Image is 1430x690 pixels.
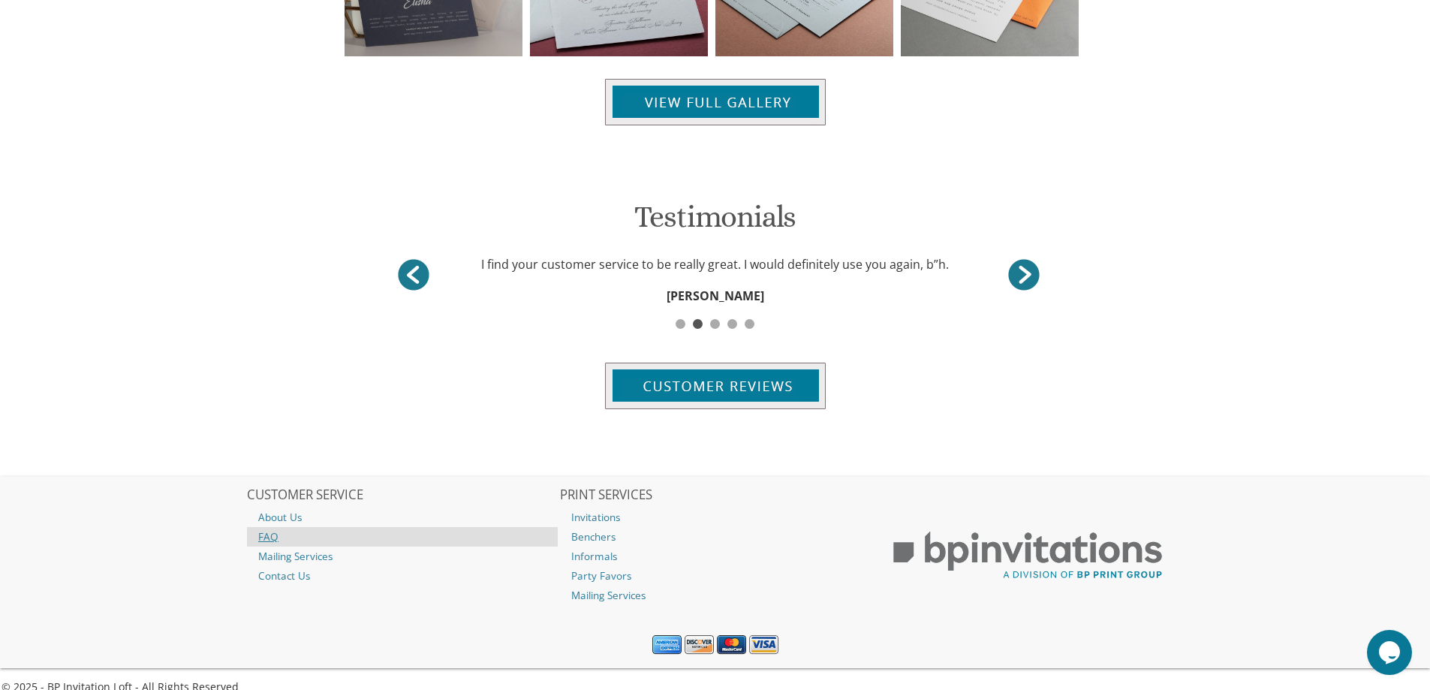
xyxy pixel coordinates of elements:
[706,308,724,322] a: 3
[676,319,685,329] span: 1
[387,200,1043,245] h1: Testimonials
[741,308,758,322] a: 5
[560,566,871,586] a: Party Favors
[560,527,871,547] a: Benchers
[872,518,1183,593] img: BP Print Group
[560,547,871,566] a: Informals
[693,319,703,329] span: 2
[560,508,871,527] a: Invitations
[247,547,558,566] a: Mailing Services
[1367,630,1415,675] iframe: chat widget
[387,284,1043,308] div: [PERSON_NAME]
[247,508,558,527] a: About Us
[1005,256,1043,294] a: <
[560,586,871,605] a: Mailing Services
[652,635,682,655] img: American Express
[749,635,778,655] img: Visa
[717,635,746,655] img: MasterCard
[453,252,977,276] div: I find your customer service to be really great. I would definitely use you again, b”h.
[247,527,558,547] a: FAQ
[710,319,720,329] span: 3
[247,488,558,503] h2: CUSTOMER SERVICE
[727,319,737,329] span: 4
[560,488,871,503] h2: PRINT SERVICES
[672,308,689,322] a: 1
[685,635,714,655] img: Discover
[395,256,432,294] a: >
[689,308,706,322] a: 2
[724,308,741,322] a: 4
[247,566,558,586] a: Contact Us
[605,363,826,409] img: customer-reviews-btn.jpg
[745,319,754,329] span: 5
